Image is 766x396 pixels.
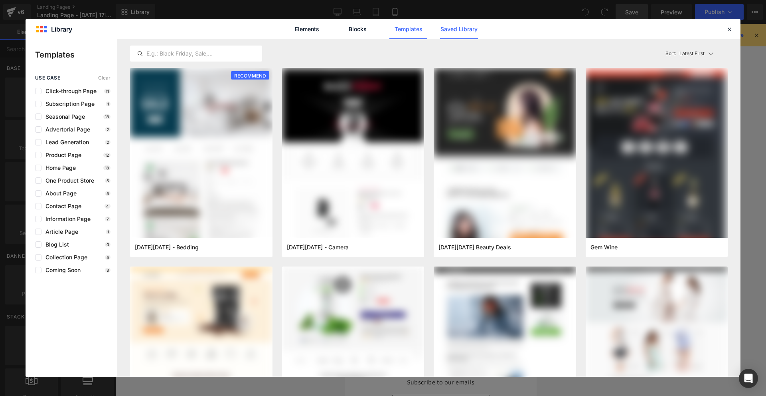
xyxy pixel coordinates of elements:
[105,140,111,145] p: 2
[35,75,60,81] span: use case
[41,165,76,171] span: Home Page
[47,371,144,389] input: E-mail
[105,268,111,273] p: 3
[41,190,77,197] span: About Page
[35,49,117,61] p: Templates
[288,19,326,39] a: Elements
[60,252,132,268] a: Explore Template
[41,113,85,120] span: Seasonal Page
[130,49,262,58] input: E.g.: Black Friday, Sale,...
[104,89,111,94] p: 11
[231,71,269,80] span: RECOMMEND
[389,19,427,39] a: Templates
[590,244,618,251] span: Gem Wine
[739,369,758,388] div: Open Intercom Messenger
[103,153,111,157] p: 12
[41,152,81,158] span: Product Page
[41,241,69,248] span: Blog List
[41,139,89,145] span: Lead Generation
[41,254,87,261] span: Collection Page
[98,75,111,81] span: Clear
[78,23,114,59] img: TEST STORE NL FR BL
[105,217,111,221] p: 7
[103,165,111,170] p: 18
[103,114,111,119] p: 18
[339,19,377,39] a: Blocks
[41,177,94,184] span: One Product Store
[105,127,111,132] p: 2
[41,203,81,209] span: Contact Page
[287,244,349,251] span: Black Friday - Camera
[75,20,117,62] a: TEST STORE NL FR BL
[41,101,95,107] span: Subscription Page
[105,242,111,247] p: 0
[71,4,120,10] span: Welcome to our store
[105,178,111,183] p: 5
[679,50,705,57] p: Latest First
[106,229,111,234] p: 1
[41,229,78,235] span: Article Page
[19,275,172,280] p: or Drag & Drop elements from left sidebar
[106,101,111,106] p: 1
[146,32,164,50] summary: Recherche
[105,191,111,196] p: 5
[438,244,511,251] span: Black Friday Beauty Deals
[7,32,25,50] summary: Menu
[19,125,172,134] p: Start building your page
[127,371,144,390] button: S'inscrire
[41,88,97,94] span: Click-through Page
[135,244,199,251] span: Cyber Monday - Bedding
[105,204,111,209] p: 4
[41,267,81,273] span: Coming Soon
[47,354,145,363] h2: Subscribe to our emails
[586,68,728,259] img: 415fe324-69a9-4270-94dc-8478512c9daa.png
[41,126,90,133] span: Advertorial Page
[105,255,111,260] p: 5
[665,51,676,56] span: Sort:
[440,19,478,39] a: Saved Library
[41,216,91,222] span: Information Page
[434,68,576,259] img: bb39deda-7990-40f7-8e83-51ac06fbe917.png
[662,46,728,62] button: Latest FirstSort:Latest First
